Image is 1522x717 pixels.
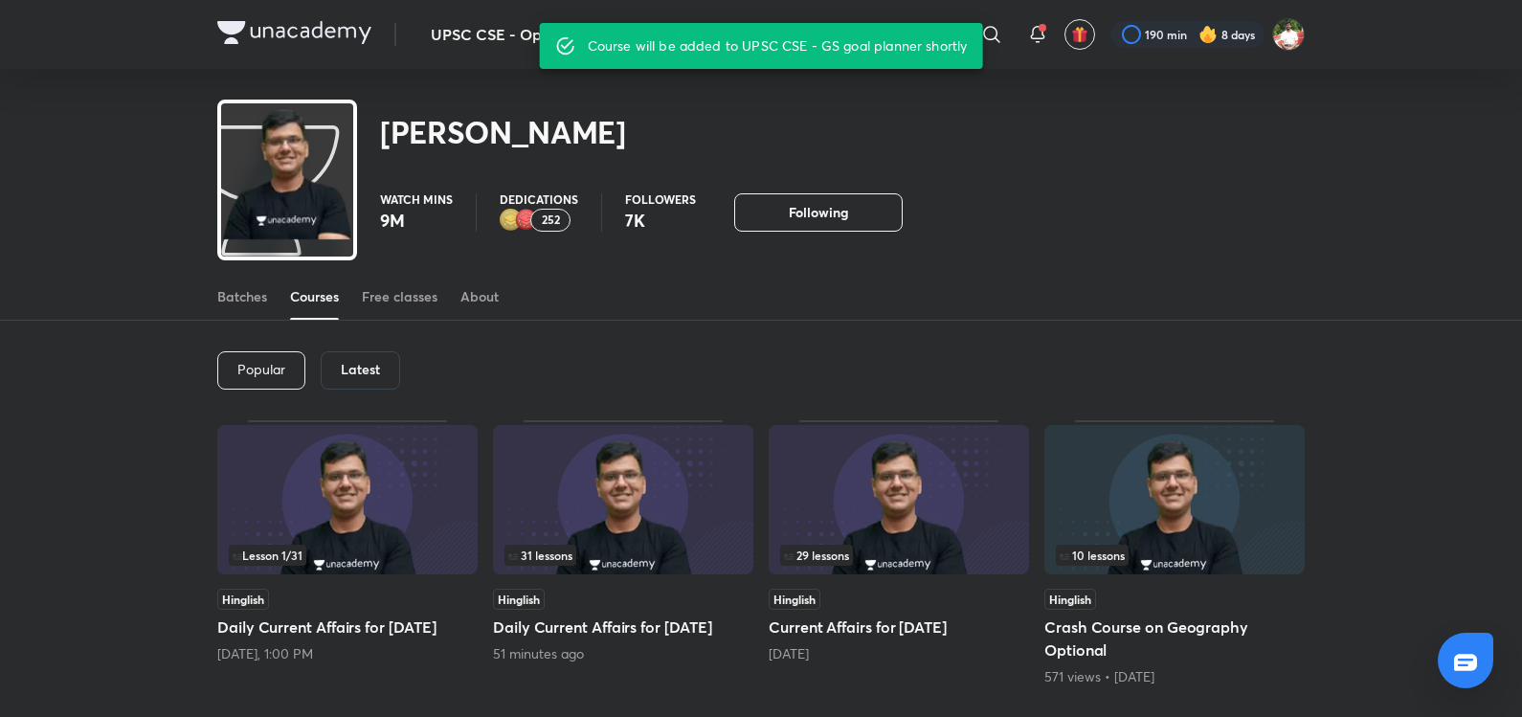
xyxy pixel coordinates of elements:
[588,29,968,63] div: Course will be added to UPSC CSE - GS goal planner shortly
[493,589,545,610] span: Hinglish
[1044,589,1096,610] span: Hinglish
[1044,616,1305,661] h5: Crash Course on Geography Optional
[780,545,1018,566] div: infosection
[460,287,499,306] div: About
[237,362,285,377] p: Popular
[769,589,820,610] span: Hinglish
[290,274,339,320] a: Courses
[493,644,753,663] div: 51 minutes ago
[1056,545,1293,566] div: left
[217,420,478,686] div: Daily Current Affairs for September 2025
[769,420,1029,686] div: Current Affairs for July 2025
[780,545,1018,566] div: infocontainer
[380,209,453,232] p: 9M
[493,425,753,574] img: Thumbnail
[229,545,466,566] div: infosection
[1071,26,1088,43] img: avatar
[229,545,466,566] div: infocontainer
[290,287,339,306] div: Courses
[515,209,538,232] img: educator badge1
[217,616,478,639] h5: Daily Current Affairs for [DATE]
[504,545,742,566] div: left
[769,644,1029,663] div: 1 month ago
[504,545,742,566] div: infosection
[229,545,466,566] div: left
[362,274,437,320] a: Free classes
[784,549,849,561] span: 29 lessons
[1056,545,1293,566] div: infosection
[217,274,267,320] a: Batches
[1064,19,1095,50] button: avatar
[493,616,753,639] h5: Daily Current Affairs for [DATE]
[341,362,380,377] h6: Latest
[1198,25,1218,44] img: streak
[217,589,269,610] span: Hinglish
[769,425,1029,574] img: Thumbnail
[362,287,437,306] div: Free classes
[1044,420,1305,686] div: Crash Course on Geography Optional
[217,644,478,663] div: Tomorrow, 1:00 PM
[380,193,453,205] p: Watch mins
[1060,549,1125,561] span: 10 lessons
[504,545,742,566] div: infocontainer
[493,420,753,686] div: Daily Current Affairs for August 2025
[1044,667,1305,686] div: 571 views • 1 month ago
[769,616,1029,639] h5: Current Affairs for [DATE]
[380,113,626,151] h2: [PERSON_NAME]
[508,549,572,561] span: 31 lessons
[500,193,578,205] p: Dedications
[625,209,696,232] p: 7K
[1044,425,1305,574] img: Thumbnail
[460,274,499,320] a: About
[221,107,353,241] img: class
[542,213,560,227] p: 252
[217,21,371,49] a: Company Logo
[217,425,478,574] img: Thumbnail
[233,549,302,561] span: Lesson 1 / 31
[789,203,848,222] span: Following
[1056,545,1293,566] div: infocontainer
[780,545,1018,566] div: left
[419,15,637,54] button: UPSC CSE - Optiona ...
[734,193,903,232] button: Following
[625,193,696,205] p: Followers
[217,287,267,306] div: Batches
[1272,18,1305,51] img: Shashank Soni
[217,21,371,44] img: Company Logo
[500,209,523,232] img: educator badge2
